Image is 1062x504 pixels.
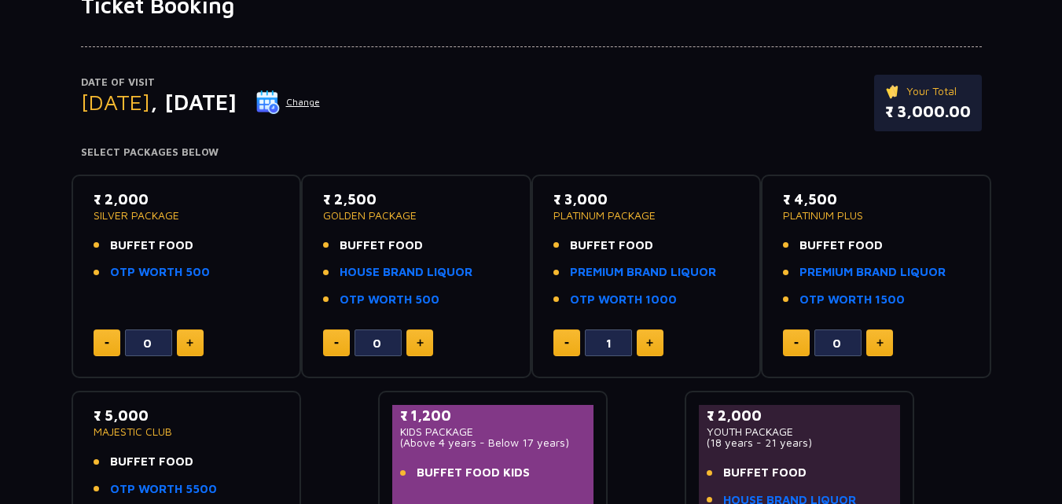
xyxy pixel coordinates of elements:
img: plus [417,339,424,347]
p: YOUTH PACKAGE [707,426,893,437]
img: plus [876,339,884,347]
span: [DATE] [81,89,150,115]
p: PLATINUM PACKAGE [553,210,740,221]
img: plus [186,339,193,347]
p: ₹ 4,500 [783,189,969,210]
a: HOUSE BRAND LIQUOR [340,263,472,281]
p: ₹ 2,500 [323,189,509,210]
p: Your Total [885,83,971,100]
span: BUFFET FOOD [340,237,423,255]
span: BUFFET FOOD [723,464,807,482]
img: plus [646,339,653,347]
a: PREMIUM BRAND LIQUOR [570,263,716,281]
p: ₹ 2,000 [707,405,893,426]
p: ₹ 3,000 [553,189,740,210]
p: PLATINUM PLUS [783,210,969,221]
p: GOLDEN PACKAGE [323,210,509,221]
p: ₹ 5,000 [94,405,280,426]
img: minus [334,342,339,344]
a: PREMIUM BRAND LIQUOR [799,263,946,281]
h4: Select Packages Below [81,146,982,159]
p: SILVER PACKAGE [94,210,280,221]
p: Date of Visit [81,75,321,90]
span: BUFFET FOOD [110,237,193,255]
a: OTP WORTH 5500 [110,480,217,498]
button: Change [255,90,321,115]
p: KIDS PACKAGE [400,426,586,437]
a: OTP WORTH 500 [340,291,439,309]
img: minus [794,342,799,344]
img: minus [105,342,109,344]
p: ₹ 1,200 [400,405,586,426]
span: BUFFET FOOD [110,453,193,471]
p: (18 years - 21 years) [707,437,893,448]
img: ticket [885,83,902,100]
span: BUFFET FOOD [570,237,653,255]
a: OTP WORTH 500 [110,263,210,281]
span: BUFFET FOOD [799,237,883,255]
span: BUFFET FOOD KIDS [417,464,530,482]
p: ₹ 3,000.00 [885,100,971,123]
a: OTP WORTH 1500 [799,291,905,309]
a: OTP WORTH 1000 [570,291,677,309]
p: ₹ 2,000 [94,189,280,210]
span: , [DATE] [150,89,237,115]
img: minus [564,342,569,344]
p: (Above 4 years - Below 17 years) [400,437,586,448]
p: MAJESTIC CLUB [94,426,280,437]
